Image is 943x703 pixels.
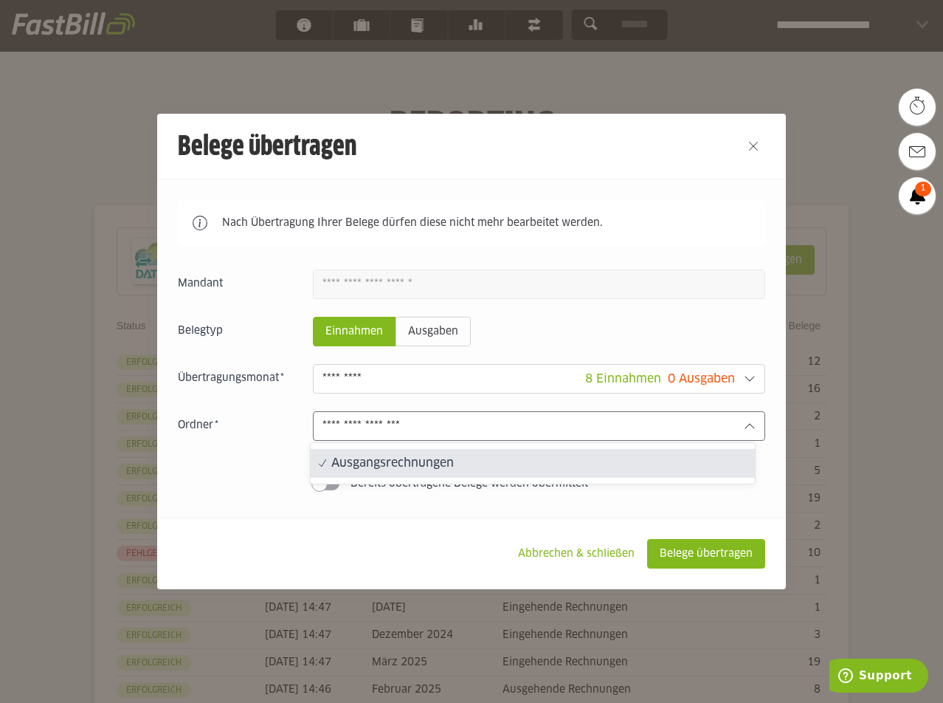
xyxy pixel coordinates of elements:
a: 1 [899,177,936,214]
span: 0 Ausgaben [668,373,735,385]
sl-button: Abbrechen & schließen [505,539,647,569]
sl-radio-button: Einnahmen [313,317,395,346]
sl-button: Belege übertragen [647,539,765,569]
iframe: Öffnet ein Widget, in dem Sie weitere Informationen finden [829,659,928,696]
span: 1 [915,182,931,196]
sl-radio-button: Ausgaben [395,317,471,346]
sl-switch: Bereits übertragene Belege werden übermittelt [178,476,765,491]
span: 8 Einnahmen [585,373,661,385]
sl-option: Ausgangsrechnungen [311,449,756,477]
